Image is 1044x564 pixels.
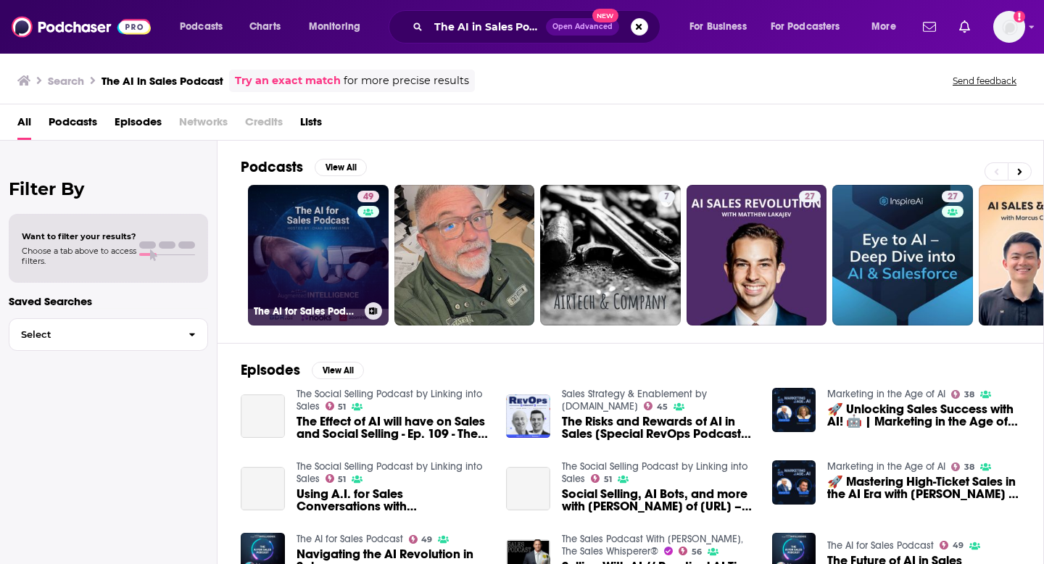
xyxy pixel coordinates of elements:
[48,74,84,88] h3: Search
[297,533,403,545] a: The AI for Sales Podcast
[297,460,482,485] a: The Social Selling Podcast by Linking into Sales
[827,403,1020,428] span: 🚀 Unlocking Sales Success with AI! 🤖 | Marketing in the Age of AI Podcast with [PERSON_NAME]
[692,549,702,555] span: 56
[300,110,322,140] a: Lists
[761,15,861,38] button: open menu
[687,185,827,325] a: 27
[562,488,755,513] span: Social Selling, AI Bots, and more with [PERSON_NAME] of [URL] – Ep. 116 - The Social Selling Podc...
[241,467,285,511] a: Using A.I. for Sales Conversations with Sabrina Atienza of Qurious.io – Ep. 112 - The Social Sell...
[9,294,208,308] p: Saved Searches
[993,11,1025,43] button: Show profile menu
[180,17,223,37] span: Podcasts
[552,23,613,30] span: Open Advanced
[245,110,283,140] span: Credits
[827,476,1020,500] a: 🚀 Mastering High-Ticket Sales in the AI Era with Kayvon Kay & Emanuel Rose | Podcast Highlights 🎙️
[546,18,619,36] button: Open AdvancedNew
[832,185,973,325] a: 27
[241,158,367,176] a: PodcastsView All
[249,17,281,37] span: Charts
[951,390,974,399] a: 38
[101,74,223,88] h3: The AI in Sales Podcast
[12,13,151,41] img: Podchaser - Follow, Share and Rate Podcasts
[592,9,618,22] span: New
[827,403,1020,428] a: 🚀 Unlocking Sales Success with AI! 🤖 | Marketing in the Age of AI Podcast with Kristie Jones
[657,404,668,410] span: 45
[309,17,360,37] span: Monitoring
[562,415,755,440] a: The Risks and Rewards of AI in Sales [Special RevOps Podcast Episode]
[428,15,546,38] input: Search podcasts, credits, & more...
[679,547,702,555] a: 56
[338,476,346,483] span: 51
[297,488,489,513] span: Using A.I. for Sales Conversations with [PERSON_NAME] of [DOMAIN_NAME] – Ep. 112 - The Social Sel...
[827,539,934,552] a: The AI for Sales Podcast
[964,391,974,398] span: 38
[772,388,816,432] img: 🚀 Unlocking Sales Success with AI! 🤖 | Marketing in the Age of AI Podcast with Kristie Jones
[861,15,914,38] button: open menu
[772,460,816,505] a: 🚀 Mastering High-Ticket Sales in the AI Era with Kayvon Kay & Emanuel Rose | Podcast Highlights 🎙️
[170,15,241,38] button: open menu
[241,394,285,439] a: The Effect of AI will have on Sales and Social Selling - Ep. 109 - The Social Selling Podcast by ...
[9,318,208,351] button: Select
[540,185,681,325] a: 7
[953,542,964,549] span: 49
[326,402,347,410] a: 51
[562,533,743,557] a: The Sales Podcast With Wes Schaeffer, The Sales Whisperer®
[827,388,945,400] a: Marketing in the Age of AI
[506,394,550,439] img: The Risks and Rewards of AI in Sales [Special RevOps Podcast Episode]
[254,305,359,318] h3: The AI for Sales Podcast
[689,17,747,37] span: For Business
[241,361,364,379] a: EpisodesView All
[658,191,675,202] a: 7
[402,10,674,43] div: Search podcasts, credits, & more...
[241,361,300,379] h2: Episodes
[179,110,228,140] span: Networks
[409,535,433,544] a: 49
[591,474,612,483] a: 51
[964,464,974,470] span: 38
[562,488,755,513] a: Social Selling, AI Bots, and more with Brandon Bornancin of Seamless.ai – Ep. 116 - The Social Se...
[299,15,379,38] button: open menu
[805,190,815,204] span: 27
[948,75,1021,87] button: Send feedback
[562,460,747,485] a: The Social Selling Podcast by Linking into Sales
[235,72,341,89] a: Try an exact match
[871,17,896,37] span: More
[604,476,612,483] span: 51
[799,191,821,202] a: 27
[993,11,1025,43] span: Logged in as KSKristina
[993,11,1025,43] img: User Profile
[917,14,942,39] a: Show notifications dropdown
[326,474,347,483] a: 51
[248,185,389,325] a: 49The AI for Sales Podcast
[297,488,489,513] a: Using A.I. for Sales Conversations with Sabrina Atienza of Qurious.io – Ep. 112 - The Social Sell...
[771,17,840,37] span: For Podcasters
[506,467,550,511] a: Social Selling, AI Bots, and more with Brandon Bornancin of Seamless.ai – Ep. 116 - The Social Se...
[297,415,489,440] a: The Effect of AI will have on Sales and Social Selling - Ep. 109 - The Social Selling Podcast by ...
[49,110,97,140] a: Podcasts
[344,72,469,89] span: for more precise results
[942,191,964,202] a: 27
[22,246,136,266] span: Choose a tab above to access filters.
[17,110,31,140] a: All
[312,362,364,379] button: View All
[115,110,162,140] span: Episodes
[827,460,945,473] a: Marketing in the Age of AI
[1014,11,1025,22] svg: Add a profile image
[948,190,958,204] span: 27
[241,158,303,176] h2: Podcasts
[9,178,208,199] h2: Filter By
[421,536,432,543] span: 49
[951,463,974,471] a: 38
[562,388,707,412] a: Sales Strategy & Enablement by Revenue.io
[953,14,976,39] a: Show notifications dropdown
[679,15,765,38] button: open menu
[22,231,136,241] span: Want to filter your results?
